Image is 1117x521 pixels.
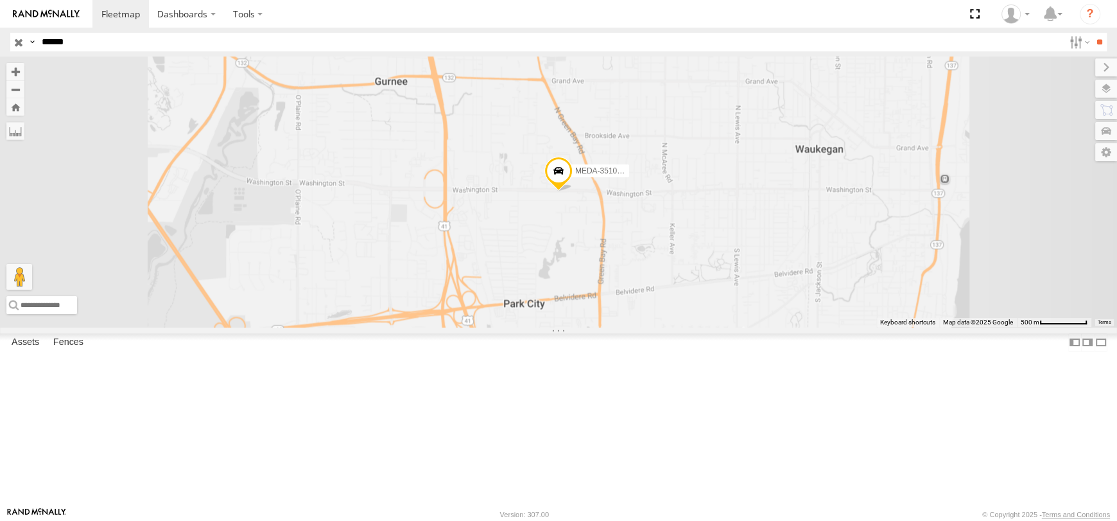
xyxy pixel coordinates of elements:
button: Keyboard shortcuts [880,318,935,327]
label: Hide Summary Table [1095,333,1107,352]
label: Search Filter Options [1064,33,1092,51]
label: Fences [47,334,90,352]
span: 500 m [1021,319,1039,326]
label: Dock Summary Table to the Right [1081,333,1094,352]
label: Measure [6,122,24,140]
i: ? [1080,4,1100,24]
span: Map data ©2025 Google [943,319,1013,326]
button: Zoom in [6,63,24,80]
div: © Copyright 2025 - [982,511,1110,518]
label: Dock Summary Table to the Left [1068,333,1081,352]
a: Terms and Conditions [1042,511,1110,518]
img: rand-logo.svg [13,10,80,19]
a: Visit our Website [7,508,66,521]
label: Assets [5,334,46,352]
a: Terms (opens in new tab) [1098,319,1111,324]
button: Zoom out [6,80,24,98]
span: MEDA-351018-Roll [575,167,641,176]
label: Map Settings [1095,143,1117,161]
div: Version: 307.00 [500,511,549,518]
label: Search Query [27,33,37,51]
button: Map Scale: 500 m per 71 pixels [1017,318,1091,327]
div: Marcos Avelar [997,4,1034,24]
button: Drag Pegman onto the map to open Street View [6,264,32,290]
button: Zoom Home [6,98,24,116]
